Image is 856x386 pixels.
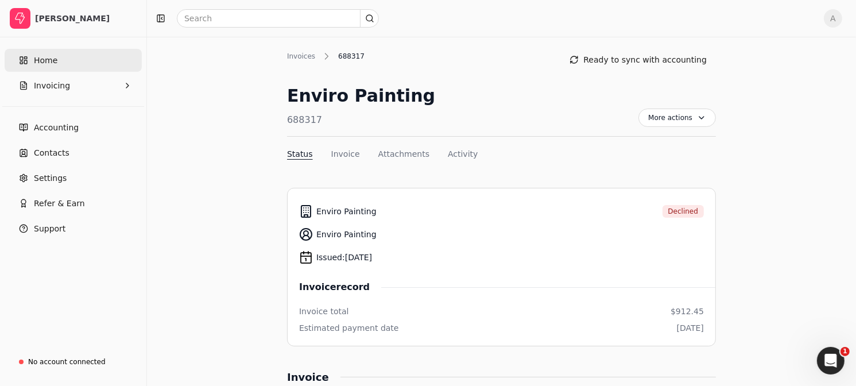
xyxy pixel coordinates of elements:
[5,192,142,215] button: Refer & Earn
[34,122,79,134] span: Accounting
[287,51,370,62] nav: Breadcrumb
[299,322,399,334] div: Estimated payment date
[28,357,106,367] div: No account connected
[177,9,379,28] input: Search
[34,147,69,159] span: Contacts
[34,172,67,184] span: Settings
[316,206,377,218] span: Enviro Painting
[287,83,435,109] div: Enviro Painting
[5,141,142,164] a: Contacts
[35,13,137,24] div: [PERSON_NAME]
[299,306,349,318] div: Invoice total
[5,116,142,139] a: Accounting
[671,306,704,318] div: $912.45
[287,148,313,160] button: Status
[316,229,377,241] span: Enviro Painting
[331,148,360,160] button: Invoice
[332,51,370,61] div: 688317
[677,322,704,334] div: [DATE]
[316,252,372,264] span: Issued: [DATE]
[5,217,142,240] button: Support
[287,51,321,61] div: Invoices
[448,148,478,160] button: Activity
[34,198,85,210] span: Refer & Earn
[668,206,699,217] span: Declined
[560,51,716,69] button: Ready to sync with accounting
[5,352,142,372] a: No account connected
[299,280,381,294] span: Invoice record
[34,80,70,92] span: Invoicing
[5,167,142,190] a: Settings
[840,347,850,356] span: 1
[5,74,142,97] button: Invoicing
[34,55,57,67] span: Home
[638,109,716,127] button: More actions
[378,148,429,160] button: Attachments
[5,49,142,72] a: Home
[817,347,845,375] iframe: Intercom live chat
[824,9,842,28] button: A
[34,223,65,235] span: Support
[287,113,435,127] div: 688317
[287,369,340,385] div: Invoice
